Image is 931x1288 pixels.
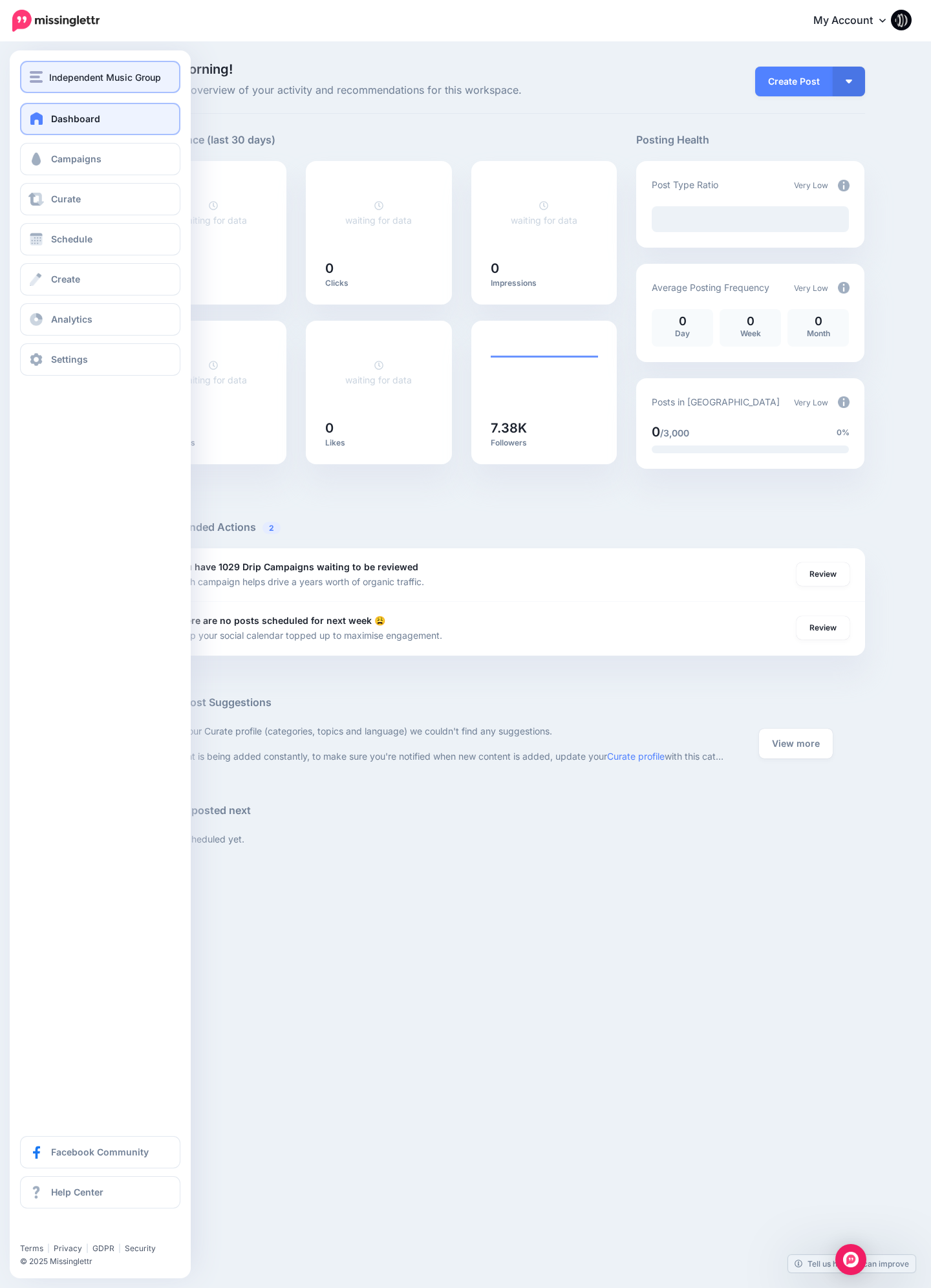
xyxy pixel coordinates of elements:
h5: Performance (last 30 days) [141,132,275,148]
li: © 2025 Missinglettr [20,1255,156,1268]
a: waiting for data [345,200,412,226]
p: New content is being added constantly, to make sure you're notified when new content is added, up... [141,749,727,764]
h5: 0 [325,422,433,435]
img: Missinglettr [12,10,100,32]
p: Posts in [GEOGRAPHIC_DATA] [652,394,780,409]
span: Very Low [794,398,828,407]
a: Dashboard [20,103,180,135]
a: Facebook Community [20,1136,180,1168]
p: Clicks [325,278,433,288]
span: Here's an overview of your activity and recommendations for this workspace. [141,82,617,99]
span: 2 [262,522,281,534]
a: waiting for data [511,200,577,226]
a: waiting for data [180,200,247,226]
p: Followers [491,438,598,448]
span: Day [675,328,690,338]
img: menu.png [30,71,43,83]
p: Posts [160,278,268,288]
p: Average Posting Frequency [652,280,769,295]
img: info-circle-grey.png [838,180,850,191]
span: Independent Music Group [49,70,161,85]
span: Month [807,328,830,338]
span: Curate [51,193,81,204]
span: Very Low [794,283,828,293]
span: 0 [652,424,660,440]
p: Based on your Curate profile (categories, topics and language) we couldn't find any suggestions. [141,724,727,738]
a: Curate profile [607,751,665,762]
p: Impressions [491,278,598,288]
span: /3,000 [660,427,689,438]
a: View more [759,729,833,758]
img: info-circle-grey.png [838,396,850,408]
p: 0 [658,316,707,327]
h5: 0 [160,422,268,435]
span: Create [51,274,80,284]
h5: Posting Health [636,132,864,148]
span: | [47,1243,50,1253]
span: Campaigns [51,153,102,164]
h5: 0 [491,262,598,275]
div: Open Intercom Messenger [835,1244,866,1275]
button: Independent Music Group [20,61,180,93]
span: Week [740,328,761,338]
a: Schedule [20,223,180,255]
p: Post Type Ratio [652,177,718,192]
h5: Curated Post Suggestions [141,694,865,711]
a: Analytics [20,303,180,336]
a: Review [797,563,850,586]
span: Facebook Community [51,1146,149,1157]
h5: 0 [160,262,268,275]
span: Settings [51,354,88,365]
span: Dashboard [51,113,100,124]
a: My Account [800,5,912,37]
a: Create Post [755,67,833,96]
p: Retweets [160,438,268,448]
p: 0 [726,316,775,327]
a: Security [125,1243,156,1253]
img: info-circle-grey.png [838,282,850,294]
p: 0 [794,316,842,327]
span: Very Low [794,180,828,190]
a: Tell us how we can improve [788,1255,915,1272]
span: Schedule [51,233,92,244]
h5: 0 [325,262,433,275]
span: | [86,1243,89,1253]
a: Settings [20,343,180,376]
p: Likes [325,438,433,448]
a: Privacy [54,1243,82,1253]
p: Each campaign helps drive a years worth of organic traffic. [175,574,424,589]
span: Help Center [51,1186,103,1197]
a: GDPR [92,1243,114,1253]
b: There are no posts scheduled for next week 😩 [175,615,385,626]
a: Curate [20,183,180,215]
a: waiting for data [345,360,412,385]
a: Terms [20,1243,43,1253]
h5: Due to be posted next [141,802,865,819]
p: Keep your social calendar topped up to maximise engagement. [175,628,442,643]
h5: Recommended Actions [141,519,865,535]
span: Analytics [51,314,92,325]
a: Review [797,616,850,639]
a: waiting for data [180,360,247,385]
p: No posts scheduled yet. [141,832,865,846]
span: | [118,1243,121,1253]
b: You have 1029 Drip Campaigns waiting to be reviewed [175,561,418,572]
img: arrow-down-white.png [846,80,852,83]
h5: 7.38K [491,422,598,435]
a: Campaigns [20,143,180,175]
span: 0% [837,426,850,439]
a: Help Center [20,1176,180,1208]
a: Create [20,263,180,295]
